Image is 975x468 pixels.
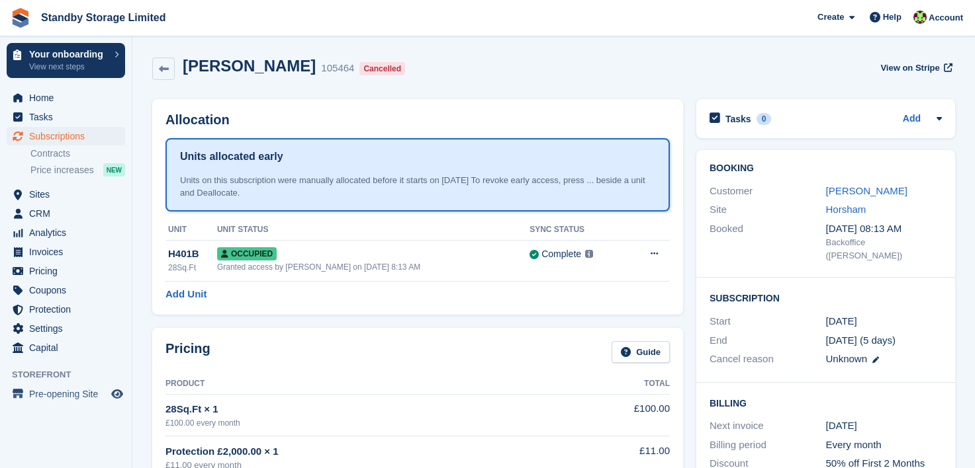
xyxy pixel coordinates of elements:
a: Guide [612,341,670,363]
a: Your onboarding View next steps [7,43,125,78]
a: Horsham [826,204,866,215]
time: 2025-09-08 00:00:00 UTC [826,314,857,329]
a: Standby Storage Limited [36,7,171,28]
a: menu [7,89,125,107]
h2: Pricing [165,341,210,363]
span: Home [29,89,109,107]
div: Billing period [710,438,826,453]
a: menu [7,281,125,299]
a: menu [7,300,125,319]
th: Product [165,373,548,395]
span: CRM [29,204,109,223]
div: 28Sq.Ft × 1 [165,402,548,417]
span: Help [883,11,902,24]
span: Coupons [29,281,109,299]
a: menu [7,385,125,403]
span: Capital [29,338,109,357]
h2: Allocation [165,112,670,128]
span: Subscriptions [29,127,109,145]
div: Cancelled [359,62,405,75]
span: Protection [29,300,109,319]
h2: Tasks [725,113,751,125]
a: menu [7,204,125,223]
div: Backoffice ([PERSON_NAME]) [826,236,943,262]
span: Storefront [12,368,132,381]
h2: Subscription [710,291,942,304]
span: Account [929,11,963,24]
div: Protection £2,000.00 × 1 [165,444,548,459]
div: [DATE] [826,418,943,434]
span: Create [817,11,844,24]
span: Pre-opening Site [29,385,109,403]
span: Pricing [29,262,109,280]
a: menu [7,338,125,357]
span: Settings [29,319,109,338]
a: Price increases NEW [30,163,125,177]
a: Preview store [109,386,125,402]
a: [PERSON_NAME] [826,185,907,196]
div: Customer [710,184,826,199]
h1: Units allocated early [180,149,283,165]
div: NEW [103,163,125,176]
a: Contracts [30,147,125,160]
a: View on Stripe [875,57,955,79]
span: Occupied [217,247,277,260]
img: Sue Ford [913,11,927,24]
div: Cancel reason [710,352,826,367]
div: 0 [757,113,772,125]
h2: Booking [710,163,942,174]
a: Add [903,112,921,127]
span: Unknown [826,353,868,364]
span: Price increases [30,164,94,176]
th: Total [548,373,670,395]
a: menu [7,223,125,242]
span: View on Stripe [880,61,939,75]
h2: [PERSON_NAME] [183,57,316,75]
div: Units on this subscription were manually allocated before it starts on [DATE] To revoke early acc... [180,174,655,200]
div: Booked [710,221,826,262]
div: [DATE] 08:13 AM [826,221,943,237]
a: menu [7,243,125,261]
th: Unit Status [217,219,530,241]
img: icon-info-grey-7440780725fd019a000dd9b08b2336e03edf1995a4989e88bcd33f0948082b44.svg [585,250,593,258]
div: End [710,333,826,348]
div: £100.00 every month [165,417,548,429]
a: menu [7,127,125,145]
div: Next invoice [710,418,826,434]
span: Analytics [29,223,109,242]
h2: Billing [710,396,942,409]
div: H401B [168,247,217,262]
span: Tasks [29,108,109,126]
span: Invoices [29,243,109,261]
th: Sync Status [530,219,627,241]
a: Add Unit [165,287,207,302]
span: [DATE] (5 days) [826,334,896,346]
div: 28Sq.Ft [168,262,217,274]
span: Sites [29,185,109,204]
div: 105464 [321,61,354,76]
img: stora-icon-8386f47178a22dfd0bd8f6a31ec36ba5ce8667c1dd55bd0f319d3a0aa187defe.svg [11,8,30,28]
a: menu [7,319,125,338]
p: Your onboarding [29,50,108,59]
div: Complete [541,247,581,261]
th: Unit [165,219,217,241]
div: Granted access by [PERSON_NAME] on [DATE] 8:13 AM [217,261,530,273]
div: Start [710,314,826,329]
a: menu [7,262,125,280]
div: Every month [826,438,943,453]
div: Site [710,202,826,217]
p: View next steps [29,61,108,73]
td: £100.00 [548,394,670,436]
a: menu [7,185,125,204]
a: menu [7,108,125,126]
